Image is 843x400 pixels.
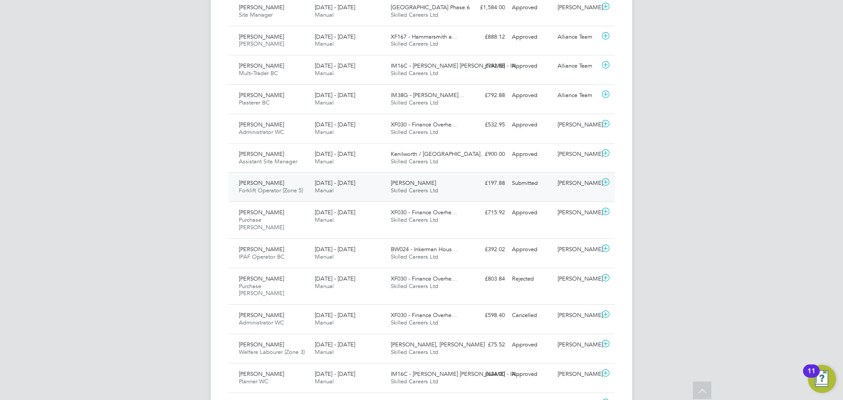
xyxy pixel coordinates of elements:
[463,147,508,162] div: £900.00
[391,253,438,260] span: Skilled Careers Ltd
[239,4,284,11] span: [PERSON_NAME]
[315,253,334,260] span: Manual
[508,272,554,286] div: Rejected
[391,99,438,106] span: Skilled Careers Ltd
[315,40,334,47] span: Manual
[315,128,334,136] span: Manual
[463,272,508,286] div: £803.84
[315,245,355,253] span: [DATE] - [DATE]
[391,275,457,282] span: XF030 - Finance Overhe…
[315,275,355,282] span: [DATE] - [DATE]
[239,121,284,128] span: [PERSON_NAME]
[239,216,284,231] span: Purchase [PERSON_NAME]
[807,371,815,382] div: 11
[391,311,457,319] span: XF030 - Finance Overhe…
[508,367,554,382] div: Approved
[554,205,600,220] div: [PERSON_NAME]
[391,209,457,216] span: XF030 - Finance Overhe…
[391,319,438,326] span: Skilled Careers Ltd
[315,62,355,69] span: [DATE] - [DATE]
[391,4,470,11] span: [GEOGRAPHIC_DATA] Phase 6
[239,179,284,187] span: [PERSON_NAME]
[315,11,334,18] span: Manual
[554,88,600,103] div: Alliance Team
[239,348,305,356] span: Welfare Labourer (Zone 3)
[239,11,273,18] span: Site Manager
[391,11,438,18] span: Skilled Careers Ltd
[315,378,334,385] span: Manual
[315,99,334,106] span: Manual
[391,158,438,165] span: Skilled Careers Ltd
[239,91,284,99] span: [PERSON_NAME]
[554,367,600,382] div: [PERSON_NAME]
[315,69,334,77] span: Manual
[463,242,508,257] div: £392.02
[315,209,355,216] span: [DATE] - [DATE]
[391,341,485,348] span: [PERSON_NAME], [PERSON_NAME]
[315,348,334,356] span: Manual
[508,88,554,103] div: Approved
[315,370,355,378] span: [DATE] - [DATE]
[508,308,554,323] div: Cancelled
[239,99,270,106] span: Plasterer BC
[315,91,355,99] span: [DATE] - [DATE]
[391,69,438,77] span: Skilled Careers Ltd
[239,319,284,326] span: Administrator WC
[315,311,355,319] span: [DATE] - [DATE]
[554,147,600,162] div: [PERSON_NAME]
[239,378,268,385] span: Planner WC
[391,62,522,69] span: IM16C - [PERSON_NAME] [PERSON_NAME] - IN…
[315,150,355,158] span: [DATE] - [DATE]
[508,59,554,73] div: Approved
[554,118,600,132] div: [PERSON_NAME]
[315,282,334,290] span: Manual
[391,187,438,194] span: Skilled Careers Ltd
[508,242,554,257] div: Approved
[463,308,508,323] div: £598.40
[391,33,458,40] span: XF167 - Hammersmith a…
[391,150,486,158] span: Kenilworth / [GEOGRAPHIC_DATA]…
[391,128,438,136] span: Skilled Careers Ltd
[239,150,284,158] span: [PERSON_NAME]
[508,176,554,191] div: Submitted
[239,370,284,378] span: [PERSON_NAME]
[508,118,554,132] div: Approved
[391,282,438,290] span: Skilled Careers Ltd
[463,88,508,103] div: £792.88
[315,179,355,187] span: [DATE] - [DATE]
[463,338,508,352] div: £75.52
[315,33,355,40] span: [DATE] - [DATE]
[508,147,554,162] div: Approved
[554,30,600,44] div: Alliance Team
[508,338,554,352] div: Approved
[463,205,508,220] div: £715.92
[239,62,284,69] span: [PERSON_NAME]
[463,30,508,44] div: £888.12
[239,33,284,40] span: [PERSON_NAME]
[554,0,600,15] div: [PERSON_NAME]
[239,311,284,319] span: [PERSON_NAME]
[391,216,438,223] span: Skilled Careers Ltd
[554,59,600,73] div: Alliance Team
[315,216,334,223] span: Manual
[391,91,464,99] span: IM38G - [PERSON_NAME]…
[239,40,284,47] span: [PERSON_NAME]
[554,242,600,257] div: [PERSON_NAME]
[463,367,508,382] div: £624.00
[315,319,334,326] span: Manual
[463,0,508,15] div: £1,584.00
[554,308,600,323] div: [PERSON_NAME]
[239,187,303,194] span: Forklift Operator (Zone 5)
[554,338,600,352] div: [PERSON_NAME]
[391,40,438,47] span: Skilled Careers Ltd
[391,370,522,378] span: IM16C - [PERSON_NAME] [PERSON_NAME] - IN…
[239,275,284,282] span: [PERSON_NAME]
[239,245,284,253] span: [PERSON_NAME]
[239,253,285,260] span: IPAF Operator BC
[315,158,334,165] span: Manual
[315,121,355,128] span: [DATE] - [DATE]
[391,378,438,385] span: Skilled Careers Ltd
[391,121,457,128] span: XF030 - Finance Overhe…
[315,341,355,348] span: [DATE] - [DATE]
[239,158,297,165] span: Assistant Site Manager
